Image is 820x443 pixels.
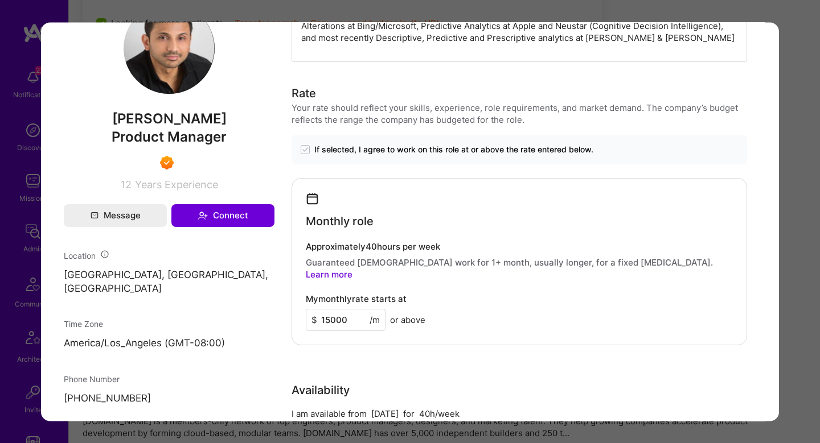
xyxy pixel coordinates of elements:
[171,204,274,227] button: Connect
[292,85,316,102] div: Rate
[64,204,167,227] button: Message
[314,144,593,155] span: If selected, I agree to work on this role at or above the rate entered below.
[160,156,174,169] img: Exceptional A.Teamer
[64,375,120,384] span: Phone Number
[91,212,99,220] i: icon Mail
[41,22,779,421] div: modal
[403,408,415,420] div: for
[430,408,460,420] div: h/week
[64,250,274,262] div: Location
[306,256,733,280] p: Guaranteed [DEMOGRAPHIC_DATA] work for 1+ month, usually longer, for a fixed [MEDICAL_DATA].
[370,314,380,326] span: /m
[292,102,747,126] div: Your rate should reflect your skills, experience, role requirements, and market demand. The compa...
[135,179,218,191] span: Years Experience
[306,242,733,252] h4: Approximately 40 hours per week
[112,129,227,145] span: Product Manager
[292,382,350,399] div: Availability
[306,192,319,205] i: icon Calendar
[124,3,215,94] img: User Avatar
[390,314,425,326] span: or above
[292,408,367,420] div: I am available from
[64,392,274,406] p: [PHONE_NUMBER]
[371,408,399,420] div: [DATE]
[311,314,317,326] span: $
[64,320,103,329] span: Time Zone
[301,8,737,44] p: Deep understanding of Maching Learning systems starting with background building Ranking, Query A...
[198,210,208,221] i: icon Connect
[64,337,274,351] p: America/Los_Angeles (GMT-08:00 )
[419,408,430,420] div: 40
[306,294,407,304] h4: My monthly rate starts at
[121,179,132,191] span: 12
[306,269,352,280] a: Learn more
[306,214,374,228] h4: Monthly role
[124,85,215,96] a: User Avatar
[306,309,386,331] input: XXX
[64,268,274,296] p: [GEOGRAPHIC_DATA], [GEOGRAPHIC_DATA], [GEOGRAPHIC_DATA]
[64,110,274,127] span: [PERSON_NAME]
